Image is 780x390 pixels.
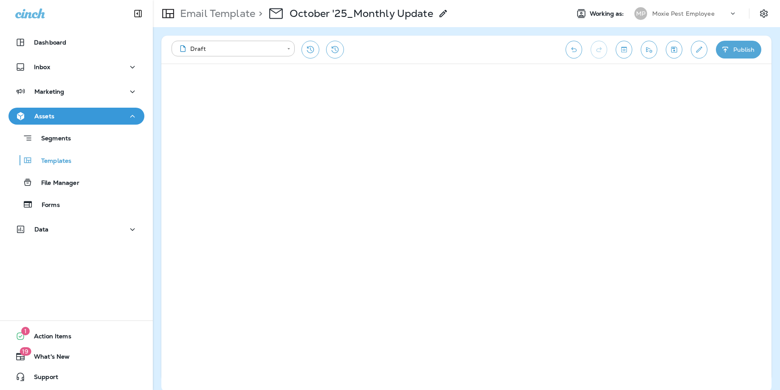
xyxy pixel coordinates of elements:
p: Assets [34,113,54,120]
span: Support [25,373,58,384]
button: View Changelog [326,41,344,58]
span: 1 [21,327,30,335]
button: Support [8,368,144,385]
p: File Manager [33,179,79,187]
p: October '25_Monthly Update [290,7,433,20]
button: File Manager [8,173,144,191]
p: Moxie Pest Employee [652,10,715,17]
button: Collapse Sidebar [126,5,150,22]
p: Forms [33,201,60,209]
button: Templates [8,151,144,169]
button: Edit details [691,41,707,58]
p: Dashboard [34,39,66,46]
p: Inbox [34,64,50,70]
button: Undo [566,41,582,58]
p: Segments [33,135,71,143]
button: Assets [8,108,144,125]
div: Draft [177,45,281,53]
button: Data [8,221,144,238]
p: > [255,7,262,20]
button: Settings [756,6,772,21]
button: Send test email [641,41,657,58]
button: Toggle preview [616,41,632,58]
span: Working as: [590,10,626,17]
button: 1Action Items [8,328,144,345]
button: Marketing [8,83,144,100]
button: Forms [8,195,144,213]
p: Email Template [177,7,255,20]
p: Templates [33,157,71,165]
button: Restore from previous version [301,41,319,58]
button: Dashboard [8,34,144,51]
span: 19 [20,347,31,356]
span: What's New [25,353,70,363]
div: MP [634,7,647,20]
span: Action Items [25,333,71,343]
p: Data [34,226,49,233]
button: Publish [716,41,761,58]
p: Marketing [34,88,64,95]
button: Save [666,41,682,58]
button: Inbox [8,58,144,75]
button: Segments [8,129,144,147]
button: 19What's New [8,348,144,365]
